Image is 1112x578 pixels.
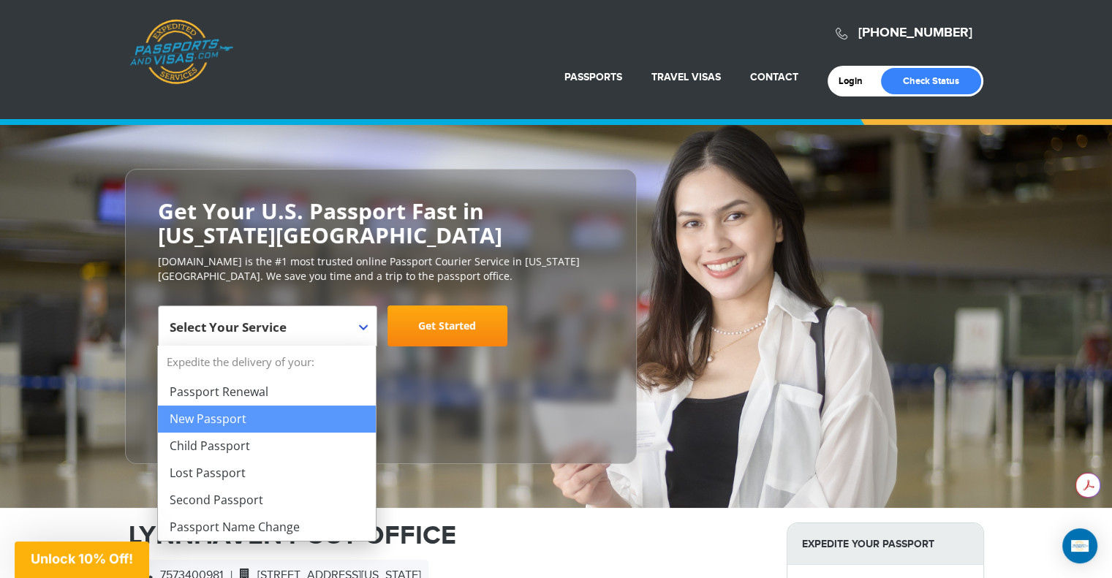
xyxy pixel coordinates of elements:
[15,541,149,578] div: Unlock 10% Off!
[564,71,622,83] a: Passports
[129,19,233,85] a: Passports & [DOMAIN_NAME]
[858,25,972,41] a: [PHONE_NUMBER]
[158,305,377,346] span: Select Your Service
[158,406,376,433] li: New Passport
[170,311,362,352] span: Select Your Service
[170,319,287,335] span: Select Your Service
[158,346,376,541] li: Expedite the delivery of your:
[129,522,765,549] h1: LYNNHAVEN POST OFFICE
[787,523,983,565] strong: Expedite Your Passport
[158,514,376,541] li: Passport Name Change
[158,460,376,487] li: Lost Passport
[158,379,376,406] li: Passport Renewal
[158,346,376,379] strong: Expedite the delivery of your:
[31,551,133,566] span: Unlock 10% Off!
[881,68,981,94] a: Check Status
[158,254,604,284] p: [DOMAIN_NAME] is the #1 most trusted online Passport Courier Service in [US_STATE][GEOGRAPHIC_DAT...
[158,487,376,514] li: Second Passport
[158,354,604,368] span: Starting at $199 + government fees
[158,199,604,247] h2: Get Your U.S. Passport Fast in [US_STATE][GEOGRAPHIC_DATA]
[750,71,798,83] a: Contact
[387,305,507,346] a: Get Started
[1062,528,1097,563] div: Open Intercom Messenger
[158,433,376,460] li: Child Passport
[839,75,873,87] a: Login
[651,71,721,83] a: Travel Visas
